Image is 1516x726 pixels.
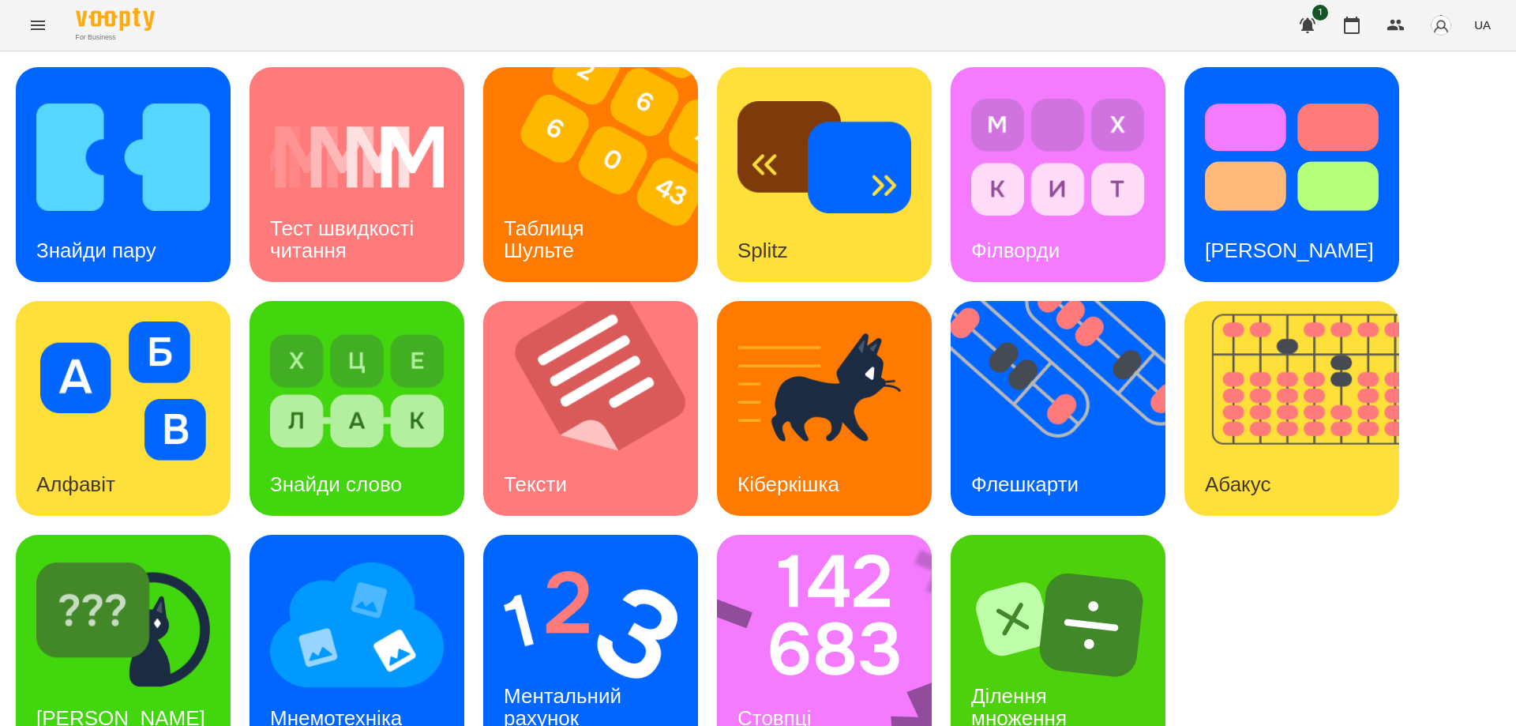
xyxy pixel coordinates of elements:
a: АлфавітАлфавіт [16,301,231,516]
img: Ментальний рахунок [504,555,677,694]
img: Тексти [483,301,718,516]
img: Таблиця Шульте [483,67,718,282]
a: ФлешкартиФлешкарти [951,301,1165,516]
a: Тест швидкості читанняТест швидкості читання [250,67,464,282]
button: UA [1468,10,1497,39]
h3: Філворди [971,239,1060,262]
img: Алфавіт [36,322,210,461]
h3: Кіберкішка [737,472,839,496]
img: Кіберкішка [737,322,911,461]
a: SplitzSplitz [717,67,932,282]
h3: Таблиця Шульте [504,216,590,261]
h3: [PERSON_NAME] [1205,239,1374,262]
button: Menu [19,6,57,44]
img: Тест Струпа [1205,88,1379,227]
img: Splitz [737,88,911,227]
a: Таблиця ШультеТаблиця Шульте [483,67,698,282]
a: КіберкішкаКіберкішка [717,301,932,516]
img: avatar_s.png [1430,14,1452,36]
img: Voopty Logo [76,8,155,31]
a: ФілвордиФілворди [951,67,1165,282]
img: Знайди слово [270,322,444,461]
span: For Business [76,32,155,43]
a: Знайди словоЗнайди слово [250,301,464,516]
h3: Splitz [737,239,788,262]
span: UA [1474,17,1491,33]
img: Абакус [1184,301,1419,516]
img: Ділення множення [971,555,1145,694]
img: Мнемотехніка [270,555,444,694]
img: Тест швидкості читання [270,88,444,227]
a: ТекстиТексти [483,301,698,516]
a: Тест Струпа[PERSON_NAME] [1184,67,1399,282]
h3: Абакус [1205,472,1270,496]
h3: Тест швидкості читання [270,216,419,261]
a: Знайди паруЗнайди пару [16,67,231,282]
img: Знайди пару [36,88,210,227]
h3: Знайди пару [36,239,156,262]
img: Знайди Кіберкішку [36,555,210,694]
a: АбакусАбакус [1184,301,1399,516]
img: Флешкарти [951,301,1185,516]
h3: Тексти [504,472,567,496]
h3: Флешкарти [971,472,1079,496]
img: Філворди [971,88,1145,227]
span: 1 [1312,5,1328,21]
h3: Алфавіт [36,472,115,496]
h3: Знайди слово [270,472,402,496]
